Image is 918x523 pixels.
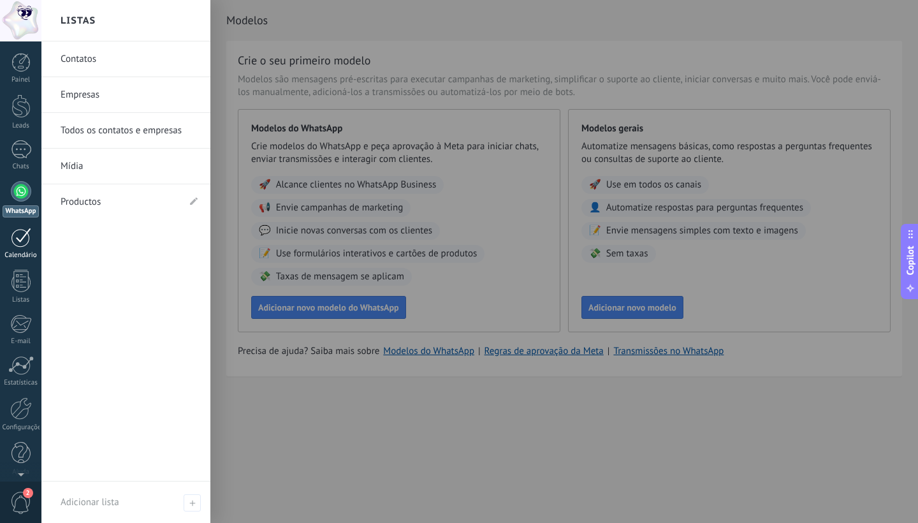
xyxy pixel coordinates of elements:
[3,424,40,432] div: Configurações
[3,76,40,84] div: Painel
[3,296,40,304] div: Listas
[3,163,40,171] div: Chats
[184,494,201,512] span: Adicionar lista
[3,205,39,217] div: WhatsApp
[3,337,40,346] div: E-mail
[61,77,198,113] a: Empresas
[61,113,198,149] a: Todos os contatos e empresas
[61,496,119,508] span: Adicionar lista
[61,149,198,184] a: Mídia
[61,184,178,220] a: Productos
[904,246,917,276] span: Copilot
[23,488,33,498] span: 2
[61,41,198,77] a: Contatos
[3,379,40,387] div: Estatísticas
[3,122,40,130] div: Leads
[61,1,96,41] h2: Listas
[3,251,40,260] div: Calendário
